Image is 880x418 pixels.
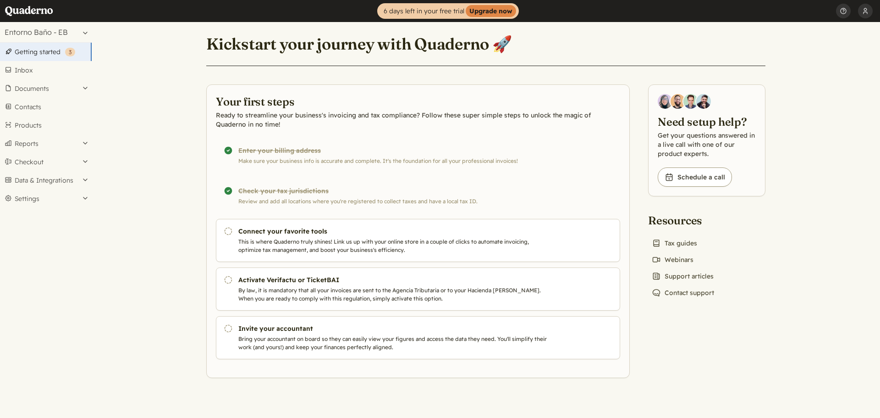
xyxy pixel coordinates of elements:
span: 3 [69,49,71,56]
p: Bring your accountant on board so they can easily view your figures and access the data they need... [238,335,551,351]
img: Diana Carrasco, Account Executive at Quaderno [658,94,672,109]
img: Ivo Oltmans, Business Developer at Quaderno [683,94,698,109]
img: Javier Rubio, DevRel at Quaderno [696,94,711,109]
h2: Resources [648,213,718,228]
h3: Activate Verifactu or TicketBAI [238,275,551,284]
a: Contact support [648,286,718,299]
p: Ready to streamline your business's invoicing and tax compliance? Follow these super simple steps... [216,111,620,129]
p: By law, it is mandatory that all your invoices are sent to the Agencia Tributaria or to your Haci... [238,286,551,303]
h2: Need setup help? [658,114,756,129]
a: 6 days left in your free trialUpgrade now [377,3,519,19]
img: Jairo Fumero, Account Executive at Quaderno [671,94,685,109]
p: Get your questions answered in a live call with one of our product experts. [658,131,756,158]
a: Tax guides [648,237,701,250]
a: Connect your favorite tools This is where Quaderno truly shines! Link us up with your online stor... [216,219,620,262]
a: Schedule a call [658,167,732,187]
a: Invite your accountant Bring your accountant on board so they can easily view your figures and ac... [216,316,620,359]
a: Webinars [648,253,697,266]
h3: Connect your favorite tools [238,227,551,236]
a: Support articles [648,270,717,283]
h3: Invite your accountant [238,324,551,333]
a: Activate Verifactu or TicketBAI By law, it is mandatory that all your invoices are sent to the Ag... [216,268,620,311]
h1: Kickstart your journey with Quaderno 🚀 [206,34,512,54]
p: This is where Quaderno truly shines! Link us up with your online store in a couple of clicks to a... [238,238,551,254]
h2: Your first steps [216,94,620,109]
strong: Upgrade now [466,5,516,17]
